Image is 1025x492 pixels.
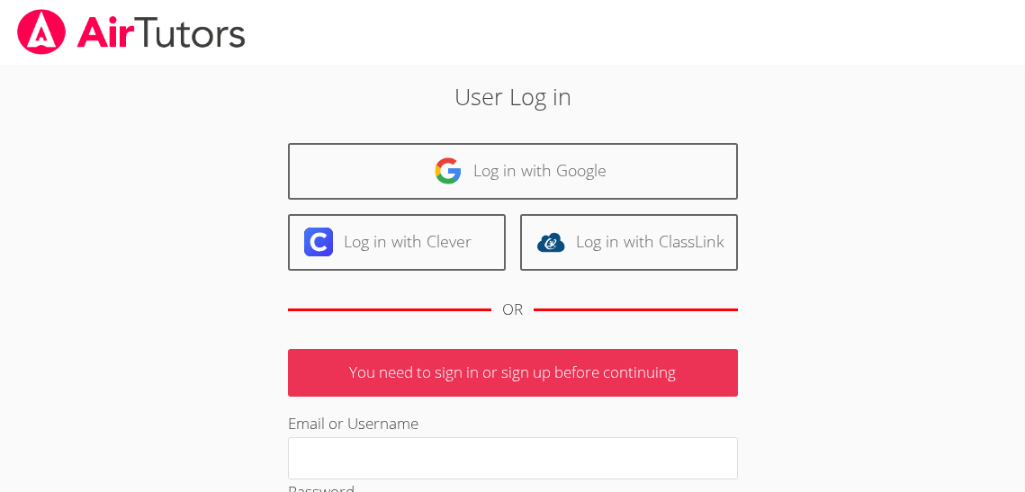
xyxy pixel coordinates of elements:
[236,79,789,113] h2: User Log in
[536,228,565,256] img: classlink-logo-d6bb404cc1216ec64c9a2012d9dc4662098be43eaf13dc465df04b49fa7ab582.svg
[15,9,247,55] img: airtutors_banner-c4298cdbf04f3fff15de1276eac7730deb9818008684d7c2e4769d2f7ddbe033.png
[502,297,523,323] div: OR
[434,157,463,185] img: google-logo-50288ca7cdecda66e5e0955fdab243c47b7ad437acaf1139b6f446037453330a.svg
[304,228,333,256] img: clever-logo-6eab21bc6e7a338710f1a6ff85c0baf02591cd810cc4098c63d3a4b26e2feb20.svg
[288,413,418,434] label: Email or Username
[288,349,738,397] p: You need to sign in or sign up before continuing
[288,214,506,271] a: Log in with Clever
[520,214,738,271] a: Log in with ClassLink
[288,143,738,200] a: Log in with Google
